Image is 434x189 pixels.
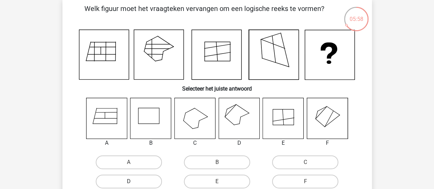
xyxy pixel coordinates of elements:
div: F [302,139,353,147]
h6: Selecteer het juiste antwoord [73,80,361,92]
div: D [213,139,265,147]
div: B [125,139,177,147]
label: F [272,175,338,188]
label: E [184,175,250,188]
label: C [272,155,338,169]
label: A [96,155,162,169]
div: 05:58 [343,6,369,23]
p: Welk figuur moet het vraagteken vervangen om een logische reeks te vormen? [73,3,335,24]
label: D [96,175,162,188]
label: B [184,155,250,169]
div: E [257,139,309,147]
div: A [81,139,133,147]
div: C [169,139,221,147]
